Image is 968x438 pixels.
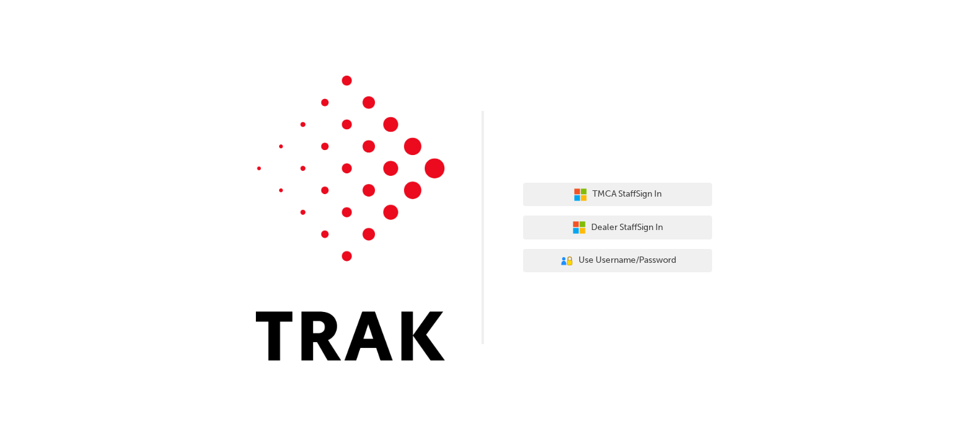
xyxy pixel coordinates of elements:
span: TMCA Staff Sign In [592,187,662,202]
span: Dealer Staff Sign In [591,221,663,235]
button: TMCA StaffSign In [523,183,712,207]
button: Use Username/Password [523,249,712,273]
img: Trak [256,76,445,360]
button: Dealer StaffSign In [523,216,712,239]
span: Use Username/Password [579,253,676,268]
